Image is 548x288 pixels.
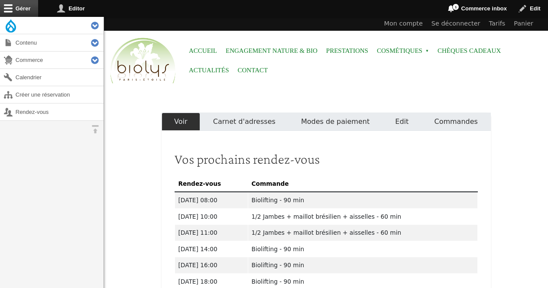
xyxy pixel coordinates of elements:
[438,41,501,61] a: Chèques cadeaux
[238,61,268,80] a: Contact
[178,262,217,269] time: [DATE] 16:00
[248,192,477,208] td: Biolifting - 90 min
[189,61,229,80] a: Actualités
[200,113,288,131] a: Carnet d'adresses
[175,151,478,167] h2: Vos prochains rendez-vous
[189,41,217,61] a: Accueil
[248,225,477,241] td: 1/2 Jambes + maillot brésilien + aisselles - 60 min
[248,175,477,192] th: Commande
[178,246,217,252] time: [DATE] 14:00
[452,3,459,10] span: 1
[178,213,217,220] time: [DATE] 10:00
[427,17,485,31] a: Se déconnecter
[509,17,538,31] a: Panier
[248,208,477,225] td: 1/2 Jambes + maillot brésilien + aisselles - 60 min
[178,278,217,285] time: [DATE] 18:00
[377,41,429,61] span: Cosmétiques
[380,17,427,31] a: Mon compte
[226,41,318,61] a: Engagement Nature & Bio
[326,41,368,61] a: Prestations
[104,17,548,91] header: Entête du site
[178,197,217,204] time: [DATE] 08:00
[288,113,382,131] a: Modes de paiement
[108,36,178,86] img: Accueil
[162,113,491,131] nav: Onglets
[422,113,491,131] a: Commandes
[175,175,248,192] th: Rendez-vous
[248,241,477,257] td: Biolifting - 90 min
[162,113,201,131] a: Voir
[248,257,477,274] td: Biolifting - 90 min
[178,229,217,236] time: [DATE] 11:00
[485,17,510,31] a: Tarifs
[425,49,429,53] span: »
[383,113,422,131] a: Edit
[87,121,104,138] button: Orientation horizontale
